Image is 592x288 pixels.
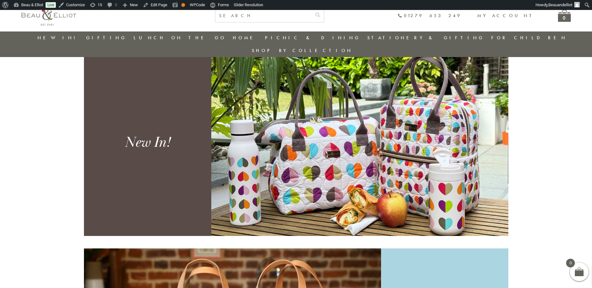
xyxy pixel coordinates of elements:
[233,35,258,41] a: Home
[566,259,575,267] span: 0
[22,5,76,26] img: logo
[234,2,263,7] span: Slider Revolution
[558,10,571,22] a: 0
[215,9,311,22] input: SEARCH
[84,49,508,236] a: New In!
[134,35,226,41] a: Lunch On The Go
[491,35,567,41] a: For Children
[252,47,353,54] a: Shop by collection
[46,2,56,8] a: Live
[548,2,572,7] span: Beauandelliot
[181,3,185,7] div: OK
[93,133,202,152] div: New In!
[367,35,484,41] a: Stationery & Gifting
[265,35,360,41] a: Picnic & Dining
[398,13,462,18] a: 01279 653 249
[86,35,127,41] a: Gifting
[37,35,79,41] a: New in!
[477,12,536,19] a: My account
